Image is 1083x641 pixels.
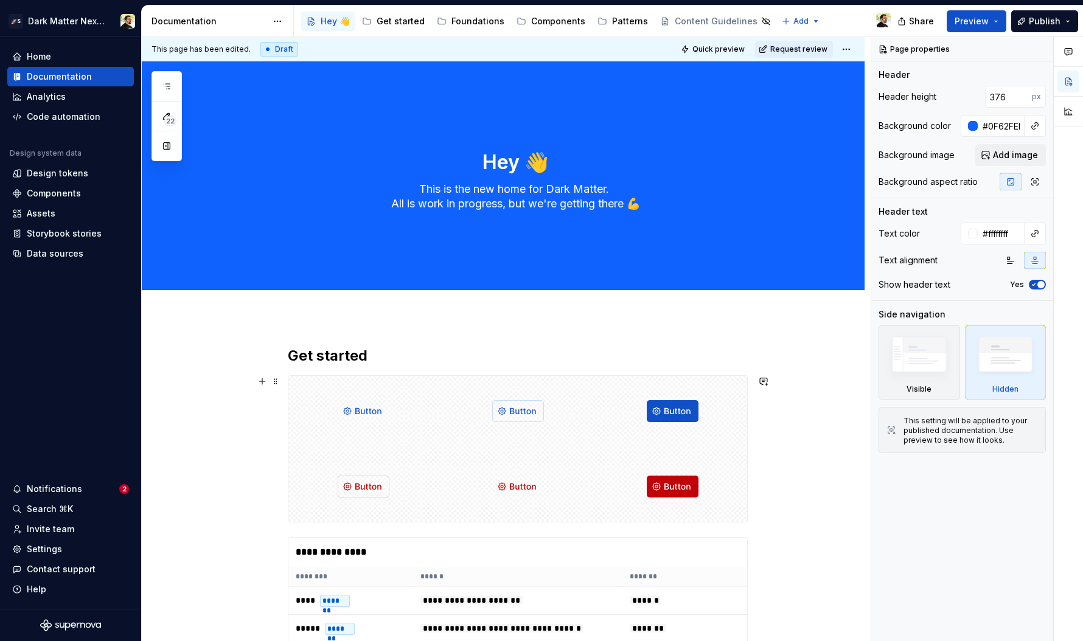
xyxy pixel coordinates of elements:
button: Add [778,13,824,30]
svg: Supernova Logo [40,619,101,631]
span: Publish [1029,15,1060,27]
div: Home [27,50,51,63]
div: Documentation [151,15,266,27]
a: Content Guidelines [655,12,776,31]
span: 22 [164,116,176,126]
div: Hidden [992,384,1019,394]
div: Patterns [612,15,648,27]
a: Data sources [7,244,134,263]
div: Data sources [27,248,83,260]
a: Foundations [432,12,509,31]
button: 🚀SDark Matter Next GenHonza Toman [2,8,139,34]
div: Content Guidelines [675,15,757,27]
input: Auto [978,223,1025,244]
span: Request review [770,44,827,54]
div: Draft [260,42,298,57]
a: Settings [7,539,134,559]
button: Contact support [7,560,134,579]
div: Visible [907,384,932,394]
img: Honza Toman [876,13,891,27]
div: Documentation [27,71,92,83]
input: Auto [978,115,1025,137]
div: Visible [879,325,960,400]
div: Background color [879,120,951,132]
div: Search ⌘K [27,503,73,515]
div: Code automation [27,111,100,123]
div: Background aspect ratio [879,176,978,188]
a: Hey 👋 [301,12,355,31]
div: Header [879,69,910,81]
div: Background image [879,149,955,161]
div: Dark Matter Next Gen [28,15,106,27]
button: Share [891,10,942,32]
a: Home [7,47,134,66]
p: px [1032,92,1041,102]
a: Assets [7,204,134,223]
div: This setting will be applied to your published documentation. Use preview to see how it looks. [904,416,1038,445]
span: Add image [993,149,1038,161]
h2: Get started [288,346,748,366]
div: Header height [879,91,936,103]
button: Publish [1011,10,1078,32]
a: Patterns [593,12,653,31]
span: Share [909,15,934,27]
button: Request review [755,41,833,58]
div: Page tree [301,9,776,33]
label: Yes [1010,280,1024,289]
a: Components [7,184,134,203]
div: Notifications [27,483,82,495]
div: Settings [27,543,62,555]
a: Invite team [7,519,134,539]
a: Analytics [7,87,134,106]
span: This page has been edited. [151,44,251,54]
div: Header text [879,206,928,218]
div: Get started [377,15,425,27]
div: Contact support [27,563,96,575]
div: Text alignment [879,254,938,266]
textarea: Hey 👋 [285,148,745,177]
button: Help [7,580,134,599]
button: Quick preview [677,41,750,58]
div: Components [27,187,81,199]
a: Storybook stories [7,224,134,243]
button: Add image [975,144,1046,166]
div: Hey 👋 [321,15,350,27]
div: Foundations [451,15,504,27]
div: 🚀S [9,14,23,29]
input: Auto [985,86,1032,108]
div: Design tokens [27,167,88,179]
span: Add [793,16,809,26]
button: Notifications2 [7,479,134,499]
img: Honza Toman [120,14,135,29]
span: Quick preview [692,44,745,54]
span: 2 [119,484,129,494]
div: Text color [879,227,920,240]
a: Components [512,12,590,31]
div: Invite team [27,523,74,535]
div: Design system data [10,148,82,158]
div: Help [27,583,46,595]
a: Documentation [7,67,134,86]
div: Analytics [27,91,66,103]
button: Preview [947,10,1006,32]
div: Hidden [965,325,1046,400]
div: Show header text [879,279,950,291]
div: Storybook stories [27,227,102,240]
span: Preview [955,15,989,27]
div: Components [531,15,585,27]
a: Code automation [7,107,134,126]
a: Design tokens [7,164,134,183]
div: Assets [27,207,55,220]
a: Get started [357,12,430,31]
textarea: This is the new home for Dark Matter. All is work in progress, but we're getting there 💪 [285,179,745,213]
div: Side navigation [879,308,945,320]
button: Search ⌘K [7,499,134,519]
